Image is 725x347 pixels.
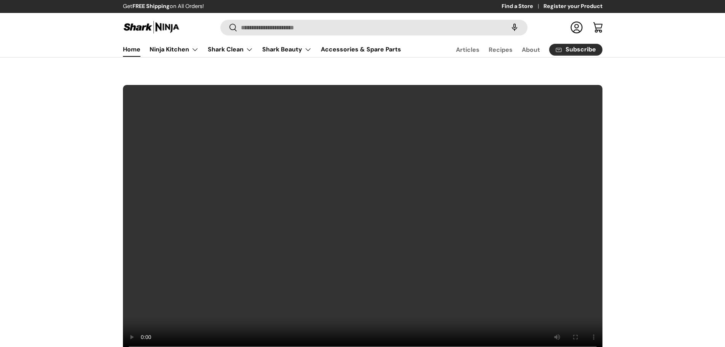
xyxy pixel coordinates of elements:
a: Home [123,42,140,57]
summary: Ninja Kitchen [145,42,203,57]
summary: Shark Clean [203,42,258,57]
nav: Primary [123,42,401,57]
nav: Secondary [438,42,602,57]
a: Register your Product [543,2,602,11]
a: Articles [456,42,480,57]
a: Recipes [489,42,513,57]
a: Find a Store [502,2,543,11]
summary: Shark Beauty [258,42,316,57]
strong: FREE Shipping [132,3,170,10]
a: Ninja Kitchen [150,42,199,57]
speech-search-button: Search by voice [502,19,527,36]
a: Subscribe [549,44,602,56]
a: Shark Beauty [262,42,312,57]
a: Accessories & Spare Parts [321,42,401,57]
p: Get on All Orders! [123,2,204,11]
img: Shark Ninja Philippines [123,20,180,35]
a: About [522,42,540,57]
span: Subscribe [566,46,596,53]
a: Shark Clean [208,42,253,57]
